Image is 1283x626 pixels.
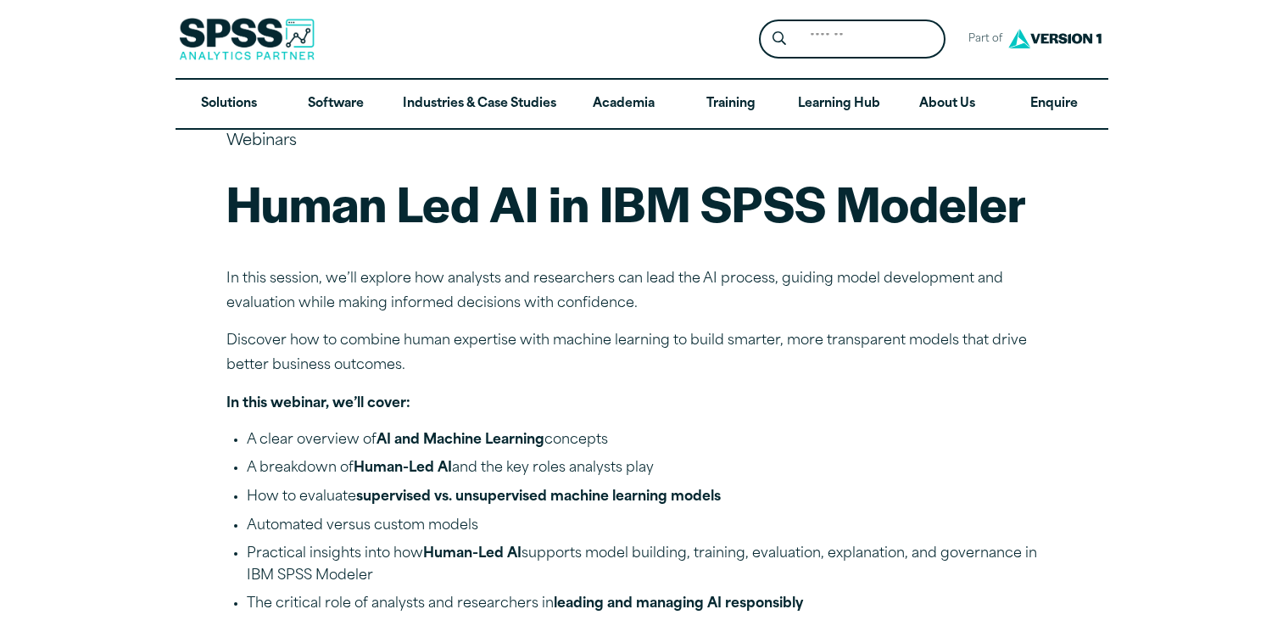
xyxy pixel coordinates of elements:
[894,80,1001,129] a: About Us
[179,18,315,60] img: SPSS Analytics Partner
[247,594,1057,616] li: The critical role of analysts and researchers in
[1004,23,1106,54] img: Version1 Logo
[226,267,1057,316] p: In this session, we’ll explore how analysts and researchers can lead the AI process, guiding mode...
[1001,80,1107,129] a: Enquire
[226,170,1057,236] h1: Human Led AI in IBM SPSS Modeler
[247,458,1057,480] li: A breakdown of and the key roles analysts play
[554,597,803,611] strong: leading and managing AI responsibly
[247,430,1057,452] li: A clear overview of concepts
[389,80,570,129] a: Industries & Case Studies
[773,31,786,46] svg: Search magnifying glass icon
[959,27,1004,52] span: Part of
[677,80,784,129] a: Training
[247,516,1057,538] li: Automated versus custom models
[226,329,1057,378] p: Discover how to combine human expertise with machine learning to build smarter, more transparent ...
[282,80,389,129] a: Software
[226,130,1057,154] p: Webinars
[247,544,1057,587] li: Practical insights into how supports model building, training, evaluation, explanation, and gover...
[247,487,1057,509] li: How to evaluate
[176,80,1108,129] nav: Desktop version of site main menu
[354,461,452,475] strong: Human-Led AI
[377,433,544,447] strong: AI and Machine Learning
[176,80,282,129] a: Solutions
[763,24,795,55] button: Search magnifying glass icon
[356,490,721,504] strong: supervised vs. unsupervised machine learning models
[570,80,677,129] a: Academia
[226,397,410,411] strong: In this webinar, we’ll cover:
[759,20,946,59] form: Site Header Search Form
[423,547,522,561] strong: Human-Led AI
[784,80,894,129] a: Learning Hub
